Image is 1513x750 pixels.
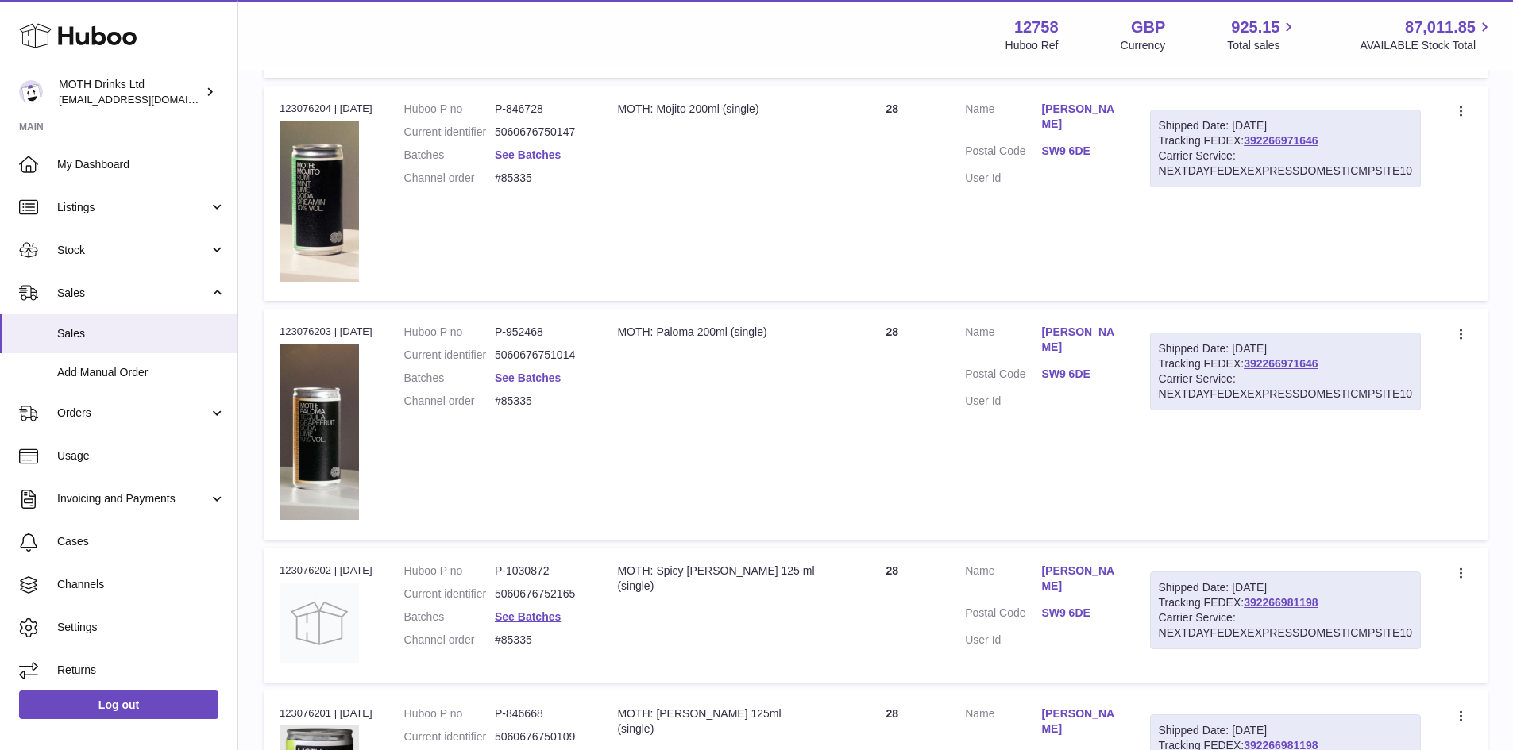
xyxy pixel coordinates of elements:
[495,610,561,623] a: See Batches
[1150,571,1421,649] div: Tracking FEDEX:
[495,171,585,186] dd: #85335
[404,394,495,409] dt: Channel order
[1041,367,1117,382] a: SW9 6DE
[1041,325,1117,355] a: [PERSON_NAME]
[57,534,226,549] span: Cases
[280,325,372,339] div: 123076203 | [DATE]
[404,171,495,186] dt: Channel order
[1005,38,1059,53] div: Huboo Ref
[1159,118,1412,133] div: Shipped Date: [DATE]
[1041,144,1117,159] a: SW9 6DE
[1159,610,1412,640] div: Carrier Service: NEXTDAYFEDEXEXPRESSDOMESTICMPSITE10
[617,102,819,117] div: MOTH: Mojito 200ml (single)
[965,144,1041,163] dt: Postal Code
[495,102,585,117] dd: P-846728
[280,121,359,282] img: 127581729091276.png
[1231,17,1279,38] span: 925.15
[965,394,1041,409] dt: User Id
[280,706,372,721] div: 123076201 | [DATE]
[1405,17,1476,38] span: 87,011.85
[965,633,1041,648] dt: User Id
[1150,110,1421,187] div: Tracking FEDEX:
[495,729,585,744] dd: 5060676750109
[404,348,495,363] dt: Current identifier
[280,344,359,520] img: 127581729090972.png
[57,243,209,258] span: Stock
[495,325,585,340] dd: P-952468
[835,309,949,540] td: 28
[965,171,1041,186] dt: User Id
[1360,17,1494,53] a: 87,011.85 AVAILABLE Stock Total
[57,200,209,215] span: Listings
[495,706,585,721] dd: P-846668
[1041,563,1117,594] a: [PERSON_NAME]
[19,690,218,719] a: Log out
[495,125,585,140] dd: 5060676750147
[57,326,226,341] span: Sales
[404,706,495,721] dt: Huboo P no
[404,102,495,117] dt: Huboo P no
[280,563,372,578] div: 123076202 | [DATE]
[1244,357,1318,370] a: 392266971646
[495,633,585,648] dd: #85335
[1014,17,1059,38] strong: 12758
[404,325,495,340] dt: Huboo P no
[495,348,585,363] dd: 5060676751014
[57,157,226,172] span: My Dashboard
[57,448,226,463] span: Usage
[57,365,226,380] span: Add Manual Order
[57,406,209,421] span: Orders
[965,325,1041,359] dt: Name
[1244,596,1318,609] a: 392266981198
[280,102,372,116] div: 123076204 | [DATE]
[404,729,495,744] dt: Current identifier
[1041,706,1117,737] a: [PERSON_NAME]
[1121,38,1166,53] div: Currency
[404,563,495,579] dt: Huboo P no
[617,563,819,594] div: MOTH: Spicy [PERSON_NAME] 125 ml (single)
[1159,580,1412,595] div: Shipped Date: [DATE]
[1041,606,1117,621] a: SW9 6DE
[495,587,585,602] dd: 5060676752165
[404,148,495,163] dt: Batches
[495,148,561,161] a: See Batches
[59,77,202,107] div: MOTH Drinks Ltd
[19,80,43,104] img: internalAdmin-12758@internal.huboo.com
[965,606,1041,625] dt: Postal Code
[835,548,949,682] td: 28
[617,325,819,340] div: MOTH: Paloma 200ml (single)
[495,394,585,409] dd: #85335
[404,371,495,386] dt: Batches
[280,583,359,663] img: no-photo.jpg
[1159,148,1412,179] div: Carrier Service: NEXTDAYFEDEXEXPRESSDOMESTICMPSITE10
[835,86,949,301] td: 28
[404,633,495,648] dt: Channel order
[57,620,226,635] span: Settings
[1360,38,1494,53] span: AVAILABLE Stock Total
[1244,134,1318,147] a: 392266971646
[404,587,495,602] dt: Current identifier
[404,125,495,140] dt: Current identifier
[57,663,226,678] span: Returns
[1131,17,1165,38] strong: GBP
[57,286,209,301] span: Sales
[965,102,1041,136] dt: Name
[617,706,819,737] div: MOTH: [PERSON_NAME] 125ml (single)
[1159,341,1412,356] div: Shipped Date: [DATE]
[965,563,1041,598] dt: Name
[1159,371,1412,402] div: Carrier Service: NEXTDAYFEDEXEXPRESSDOMESTICMPSITE10
[1159,723,1412,738] div: Shipped Date: [DATE]
[495,563,585,579] dd: P-1030872
[59,93,234,106] span: [EMAIL_ADDRESS][DOMAIN_NAME]
[1227,17,1298,53] a: 925.15 Total sales
[1227,38,1298,53] span: Total sales
[404,610,495,625] dt: Batches
[965,367,1041,386] dt: Postal Code
[57,491,209,506] span: Invoicing and Payments
[495,371,561,384] a: See Batches
[57,577,226,592] span: Channels
[1041,102,1117,132] a: [PERSON_NAME]
[1150,333,1421,410] div: Tracking FEDEX:
[965,706,1041,740] dt: Name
